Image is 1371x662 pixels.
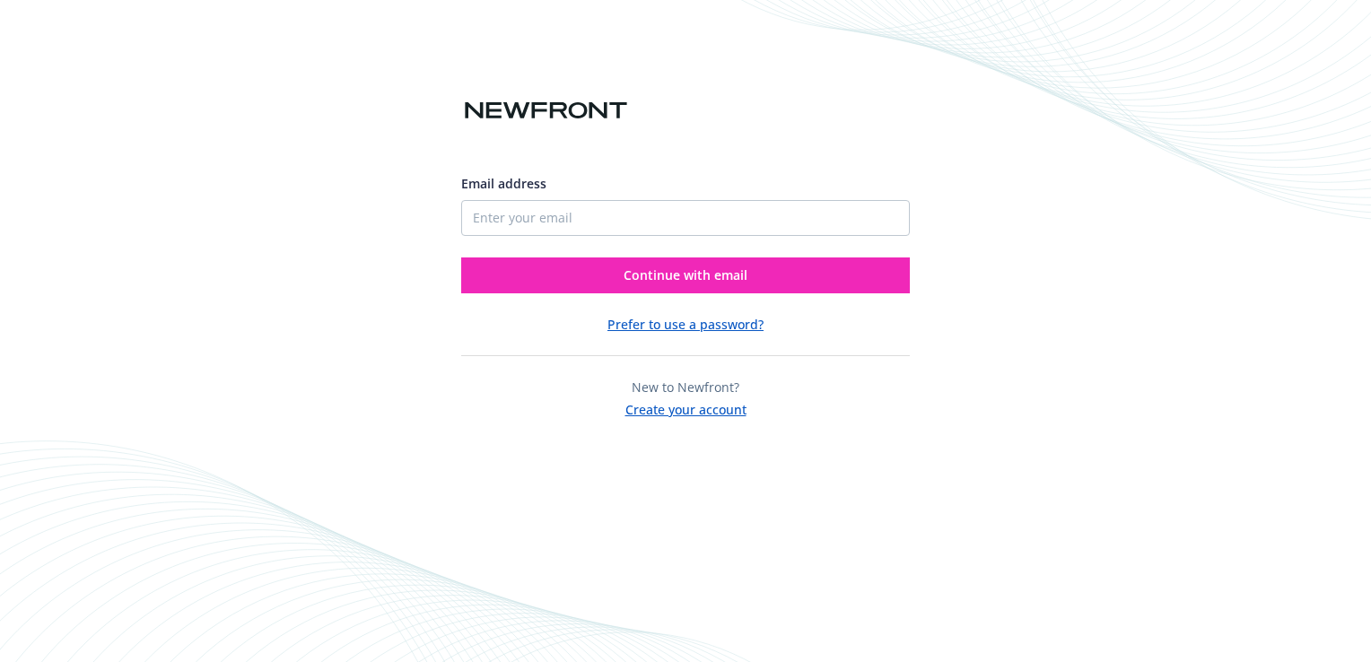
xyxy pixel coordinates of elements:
[461,175,546,192] span: Email address
[461,200,910,236] input: Enter your email
[632,379,739,396] span: New to Newfront?
[461,257,910,293] button: Continue with email
[625,396,747,419] button: Create your account
[624,266,747,283] span: Continue with email
[607,315,764,334] button: Prefer to use a password?
[461,95,631,126] img: Newfront logo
